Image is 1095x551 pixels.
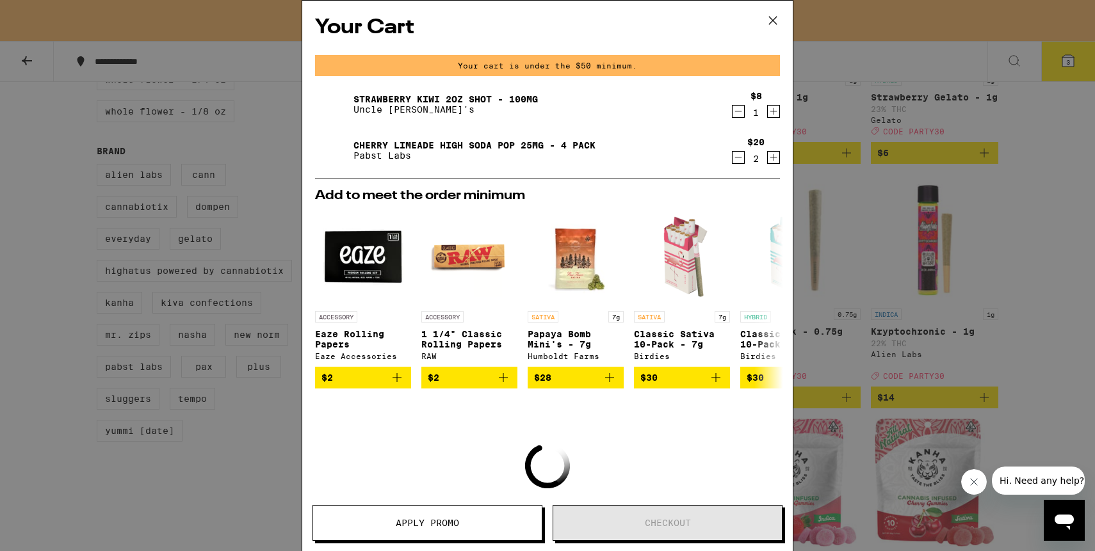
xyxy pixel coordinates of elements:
[732,105,745,118] button: Decrement
[421,209,517,367] a: Open page for 1 1/4" Classic Rolling Papers from RAW
[634,311,665,323] p: SATIVA
[528,209,624,305] img: Humboldt Farms - Papaya Bomb Mini's - 7g
[421,329,517,349] p: 1 1/4" Classic Rolling Papers
[740,367,836,388] button: Add to bag
[992,467,1085,495] iframe: Message from company
[528,352,624,360] div: Humboldt Farms
[634,209,730,367] a: Open page for Classic Sativa 10-Pack - 7g from Birdies
[528,329,624,349] p: Papaya Bomb Mini's - 7g
[315,311,357,323] p: ACCESSORY
[634,209,730,305] img: Birdies - Classic Sativa 10-Pack - 7g
[315,209,411,305] img: Eaze Accessories - Eaze Rolling Papers
[353,94,538,104] a: Strawberry Kiwi 2oz Shot - 100mg
[315,367,411,388] button: Add to bag
[312,505,542,541] button: Apply Promo
[315,86,351,122] img: Strawberry Kiwi 2oz Shot - 100mg
[528,209,624,367] a: Open page for Papaya Bomb Mini's - 7g from Humboldt Farms
[961,469,987,495] iframe: Close message
[634,329,730,349] p: Classic Sativa 10-Pack - 7g
[396,518,459,527] span: Apply Promo
[421,311,464,323] p: ACCESSORY
[740,209,836,305] img: Birdies - Classic Hybrid 10-Pack - 7g
[315,189,780,202] h2: Add to meet the order minimum
[534,372,551,383] span: $28
[608,311,624,323] p: 7g
[767,105,780,118] button: Increment
[767,151,780,164] button: Increment
[315,209,411,367] a: Open page for Eaze Rolling Papers from Eaze Accessories
[1044,500,1085,541] iframe: Button to launch messaging window
[428,372,439,383] span: $2
[645,518,691,527] span: Checkout
[421,209,517,305] img: RAW - 1 1/4" Classic Rolling Papers
[750,91,762,101] div: $8
[421,367,517,388] button: Add to bag
[747,154,765,164] div: 2
[315,329,411,349] p: Eaze Rolling Papers
[750,108,762,118] div: 1
[634,367,730,388] button: Add to bag
[747,372,764,383] span: $30
[315,13,780,42] h2: Your Cart
[353,140,596,150] a: Cherry Limeade High Soda Pop 25mg - 4 Pack
[528,311,558,323] p: SATIVA
[747,137,765,147] div: $20
[321,372,333,383] span: $2
[315,132,351,168] img: Cherry Limeade High Soda Pop 25mg - 4 Pack
[740,329,836,349] p: Classic Hybrid 10-Pack - 7g
[715,311,730,323] p: 7g
[740,352,836,360] div: Birdies
[740,311,771,323] p: HYBRID
[528,367,624,388] button: Add to bag
[640,372,658,383] span: $30
[634,352,730,360] div: Birdies
[553,505,783,541] button: Checkout
[315,352,411,360] div: Eaze Accessories
[740,209,836,367] a: Open page for Classic Hybrid 10-Pack - 7g from Birdies
[315,55,780,76] div: Your cart is under the $50 minimum.
[421,352,517,360] div: RAW
[732,151,745,164] button: Decrement
[353,104,538,115] p: Uncle [PERSON_NAME]'s
[353,150,596,161] p: Pabst Labs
